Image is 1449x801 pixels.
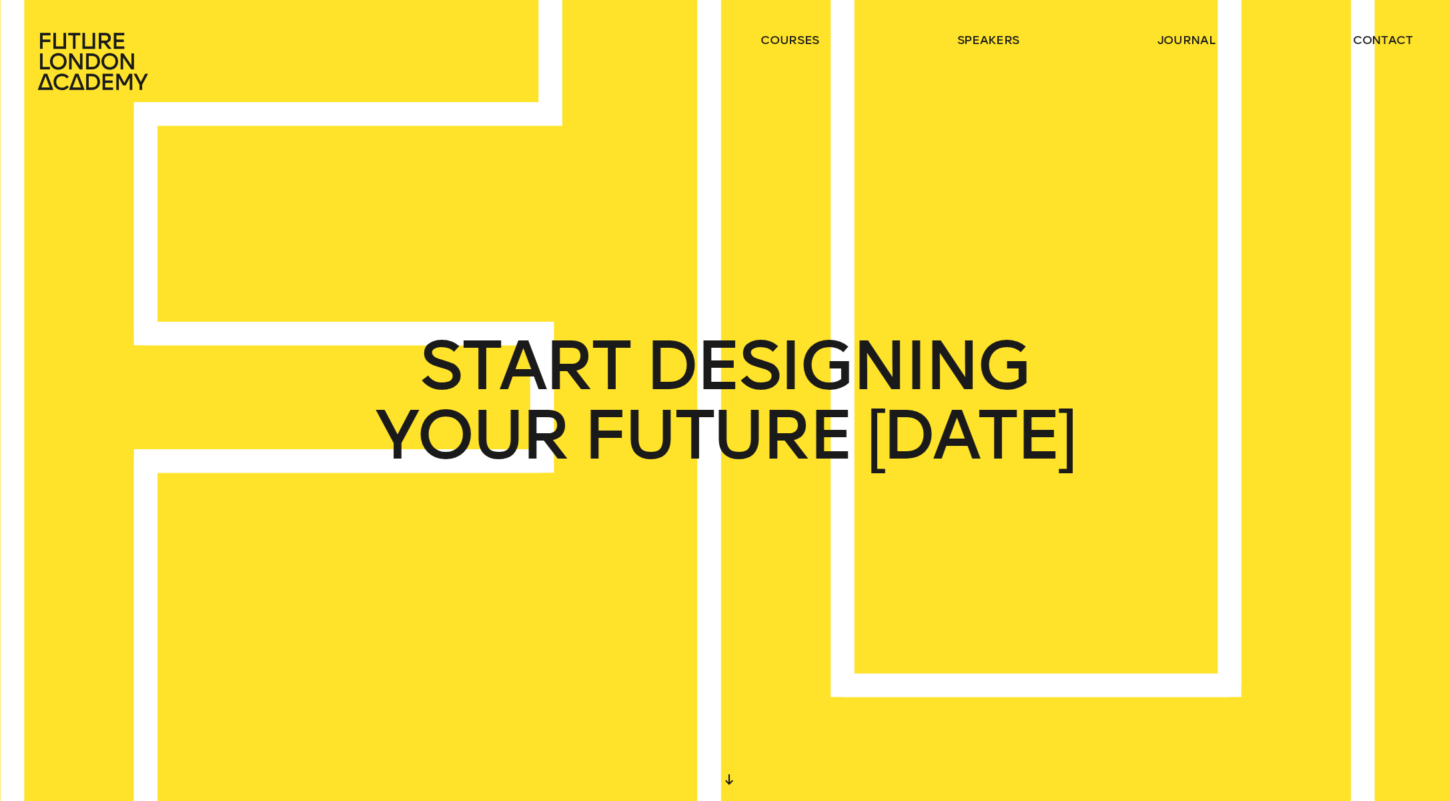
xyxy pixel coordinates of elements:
[867,400,1075,470] span: [DATE]
[583,400,851,470] span: FUTURE
[375,400,568,470] span: YOUR
[957,32,1019,48] a: speakers
[1353,32,1413,48] a: contact
[761,32,819,48] a: courses
[645,331,1029,400] span: DESIGNING
[1157,32,1216,48] a: journal
[420,331,630,400] span: START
